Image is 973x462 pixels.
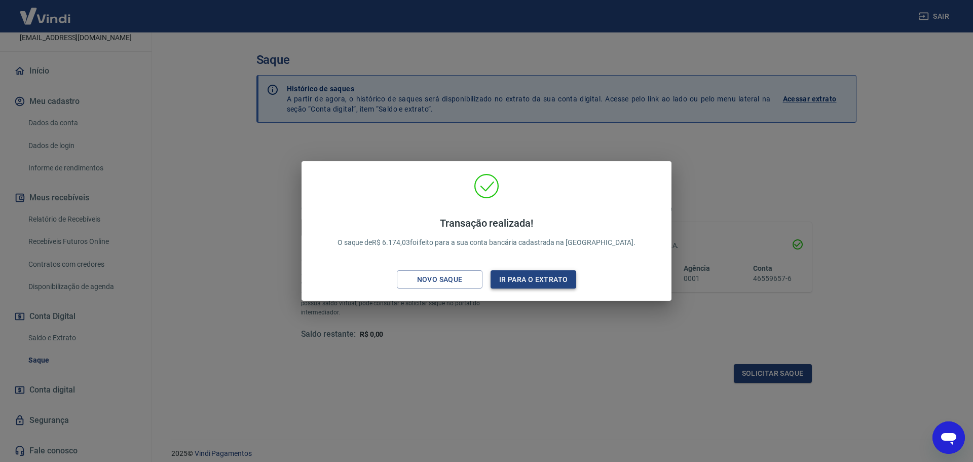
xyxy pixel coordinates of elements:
iframe: Botão para abrir a janela de mensagens [932,421,965,454]
h4: Transação realizada! [338,217,636,229]
p: O saque de R$ 6.174,03 foi feito para a sua conta bancária cadastrada na [GEOGRAPHIC_DATA]. [338,217,636,248]
button: Ir para o extrato [491,270,576,289]
button: Novo saque [397,270,482,289]
div: Novo saque [405,273,475,286]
